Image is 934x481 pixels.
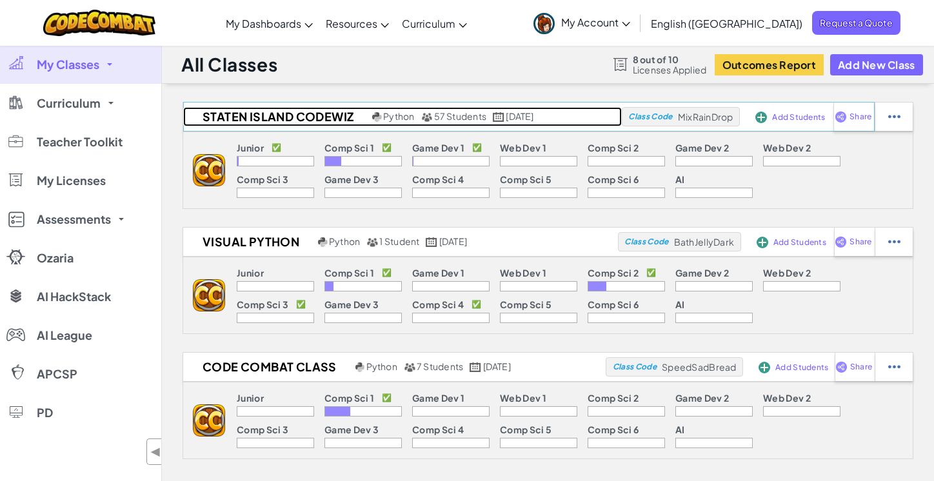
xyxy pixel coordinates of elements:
[561,15,630,29] span: My Account
[644,6,809,41] a: English ([GEOGRAPHIC_DATA])
[675,142,729,153] p: Game Dev 2
[383,110,414,122] span: Python
[412,268,464,278] p: Game Dev 1
[412,424,464,435] p: Comp Sci 4
[850,363,872,371] span: Share
[651,17,802,30] span: English ([GEOGRAPHIC_DATA])
[500,299,551,309] p: Comp Sci 5
[500,142,546,153] p: Web Dev 1
[226,17,301,30] span: My Dashboards
[37,97,101,109] span: Curriculum
[412,174,464,184] p: Comp Sci 4
[675,299,685,309] p: AI
[181,52,277,77] h1: All Classes
[193,404,225,437] img: logo
[329,235,360,247] span: Python
[773,239,826,246] span: Add Students
[421,112,433,122] img: MultipleUsers.png
[37,213,111,225] span: Assessments
[646,268,656,278] p: ✅
[850,113,871,121] span: Share
[500,174,551,184] p: Comp Sci 5
[412,393,464,403] p: Game Dev 1
[324,424,379,435] p: Game Dev 3
[183,107,369,126] h2: Staten Island CodeWiz
[588,268,639,278] p: Comp Sci 2
[830,54,923,75] button: Add New Class
[324,299,379,309] p: Game Dev 3
[888,236,900,248] img: IconStudentEllipsis.svg
[588,393,639,403] p: Comp Sci 2
[888,111,900,123] img: IconStudentEllipsis.svg
[772,113,825,121] span: Add Students
[472,142,482,153] p: ✅
[37,59,99,70] span: My Classes
[633,54,707,64] span: 8 out of 10
[888,361,900,373] img: IconStudentEllipsis.svg
[382,268,392,278] p: ✅
[219,6,319,41] a: My Dashboards
[37,252,74,264] span: Ozaria
[183,107,622,126] a: Staten Island CodeWiz Python 57 Students [DATE]
[324,268,374,278] p: Comp Sci 1
[412,142,464,153] p: Game Dev 1
[439,235,467,247] span: [DATE]
[183,232,618,251] a: Visual Python Python 1 Student [DATE]
[237,268,264,278] p: Junior
[588,142,639,153] p: Comp Sci 2
[412,299,464,309] p: Comp Sci 4
[662,361,736,373] span: SpeedSadBread
[402,17,455,30] span: Curriculum
[812,11,900,35] a: Request a Quote
[588,174,639,184] p: Comp Sci 6
[183,357,352,377] h2: Code Combat Class
[183,357,606,377] a: Code Combat Class Python 7 Students [DATE]
[417,360,463,372] span: 7 Students
[404,362,415,372] img: MultipleUsers.png
[395,6,473,41] a: Curriculum
[372,112,382,122] img: python.png
[850,238,871,246] span: Share
[678,111,733,123] span: MixRainDrop
[237,424,288,435] p: Comp Sci 3
[366,360,397,372] span: Python
[324,142,374,153] p: Comp Sci 1
[434,110,487,122] span: 57 Students
[237,393,264,403] p: Junior
[193,154,225,186] img: logo
[835,111,847,123] img: IconShare_Purple.svg
[150,442,161,461] span: ◀
[633,64,707,75] span: Licenses Applied
[674,236,734,248] span: BathJellyDark
[379,235,419,247] span: 1 Student
[624,238,668,246] span: Class Code
[382,393,392,403] p: ✅
[757,237,768,248] img: IconAddStudents.svg
[319,6,395,41] a: Resources
[237,174,288,184] p: Comp Sci 3
[715,54,824,75] button: Outcomes Report
[326,17,377,30] span: Resources
[37,136,123,148] span: Teacher Toolkit
[426,237,437,247] img: calendar.svg
[324,174,379,184] p: Game Dev 3
[483,360,511,372] span: [DATE]
[763,393,811,403] p: Web Dev 2
[318,237,328,247] img: python.png
[500,268,546,278] p: Web Dev 1
[527,3,637,43] a: My Account
[763,268,811,278] p: Web Dev 2
[43,10,156,36] img: CodeCombat logo
[237,299,288,309] p: Comp Sci 3
[675,393,729,403] p: Game Dev 2
[613,363,657,371] span: Class Code
[296,299,306,309] p: ✅
[470,362,481,372] img: calendar.svg
[506,110,533,122] span: [DATE]
[533,13,555,34] img: avatar
[37,175,106,186] span: My Licenses
[835,361,848,373] img: IconShare_Purple.svg
[675,424,685,435] p: AI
